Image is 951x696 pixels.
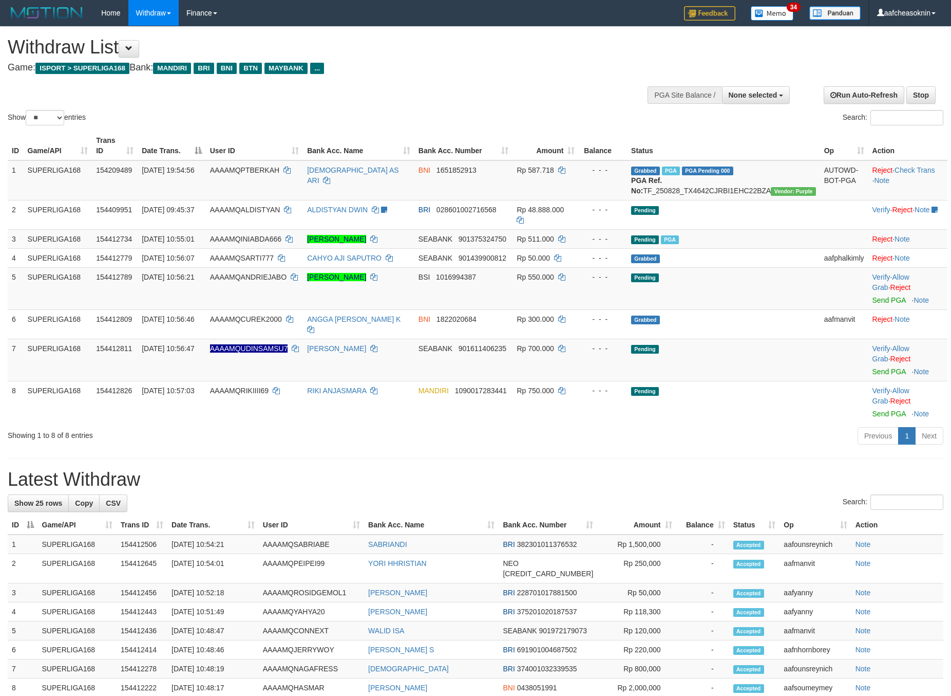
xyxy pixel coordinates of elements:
span: Grabbed [631,254,660,263]
span: Pending [631,206,659,215]
td: 3 [8,583,38,602]
span: [DATE] 10:56:07 [142,254,194,262]
span: [DATE] 10:56:47 [142,344,194,353]
span: SEABANK [419,235,452,243]
span: · [872,344,909,363]
a: Note [855,646,871,654]
span: 154412789 [96,273,132,281]
span: AAAAMQANDRIEJABO [210,273,287,281]
td: 6 [8,309,24,339]
span: Show 25 rows [14,499,62,507]
a: ALDISTYAN DWIN [307,206,368,214]
td: SUPERLIGA168 [24,200,92,229]
span: · [872,387,909,405]
span: Rp 511.000 [517,235,554,243]
span: Copy 1016994387 to clipboard [436,273,476,281]
h1: Latest Withdraw [8,469,943,490]
span: AAAAMQPTBERKAH [210,166,279,174]
td: [DATE] 10:54:01 [167,554,259,583]
th: Op: activate to sort column ascending [820,131,868,160]
span: BRI [503,540,515,548]
td: 154412645 [117,554,167,583]
span: BRI [503,608,515,616]
span: [DATE] 10:57:03 [142,387,194,395]
a: Next [915,427,943,445]
td: Rp 250,000 [597,554,676,583]
button: None selected [722,86,790,104]
a: Reject [872,235,893,243]
td: AAAAMQROSIDGEMOL1 [259,583,364,602]
span: BRI [503,589,515,597]
a: Reject [872,166,893,174]
span: AAAAMQINIABDA666 [210,235,281,243]
td: - [676,554,729,583]
label: Search: [843,110,943,125]
td: Rp 800,000 [597,660,676,679]
a: Allow Grab [872,344,909,363]
span: NEO [503,559,518,567]
div: Showing 1 to 8 of 8 entries [8,426,389,441]
td: SUPERLIGA168 [38,583,117,602]
td: Rp 120,000 [597,621,676,640]
span: [DATE] 10:55:01 [142,235,194,243]
td: · · [868,267,947,309]
a: Run Auto-Refresh [824,86,904,104]
a: Note [855,665,871,673]
td: - [676,660,729,679]
span: Copy 901611406235 to clipboard [459,344,506,353]
th: ID: activate to sort column descending [8,516,38,535]
div: - - - [583,386,623,396]
a: SABRIANDI [368,540,407,548]
a: Note [855,540,871,548]
td: aafmanvit [820,309,868,339]
span: Rp 700.000 [517,344,554,353]
span: BRI [503,665,515,673]
span: BNI [217,63,237,74]
a: CAHYO AJI SAPUTRO [307,254,382,262]
span: ... [310,63,324,74]
a: [PERSON_NAME] [307,344,366,353]
input: Search: [870,110,943,125]
td: SUPERLIGA168 [38,640,117,660]
th: Action [851,516,943,535]
span: Copy 1822020684 to clipboard [436,315,477,323]
span: ISPORT > SUPERLIGA168 [35,63,129,74]
span: 154209489 [96,166,132,174]
span: BTN [239,63,262,74]
th: Balance: activate to sort column ascending [676,516,729,535]
span: Pending [631,273,659,282]
span: Rp 300.000 [517,315,554,323]
td: - [676,583,729,602]
a: Allow Grab [872,273,909,291]
td: · · [868,160,947,200]
span: [DATE] 10:56:21 [142,273,194,281]
span: Vendor URL: https://trx4.1velocity.biz [771,187,815,196]
a: Copy [68,494,100,512]
td: 154412278 [117,660,167,679]
span: SEABANK [419,254,452,262]
td: aafounsreynich [779,660,851,679]
a: Note [895,235,910,243]
span: Copy 382301011376532 to clipboard [517,540,577,548]
a: Note [914,368,929,376]
td: 154412443 [117,602,167,621]
span: None selected [729,91,777,99]
th: Game/API: activate to sort column ascending [38,516,117,535]
span: Rp 48.888.000 [517,206,564,214]
span: Rp 550.000 [517,273,554,281]
a: Check Trans [895,166,935,174]
td: SUPERLIGA168 [24,339,92,381]
a: Verify [872,206,890,214]
span: 154412826 [96,387,132,395]
th: User ID: activate to sort column ascending [206,131,303,160]
a: Reject [892,206,912,214]
span: Copy 1090017283441 to clipboard [455,387,507,395]
td: 8 [8,381,24,423]
th: Status: activate to sort column ascending [729,516,780,535]
td: SUPERLIGA168 [38,621,117,640]
th: Trans ID: activate to sort column ascending [117,516,167,535]
span: Accepted [733,541,764,550]
th: Amount: activate to sort column ascending [597,516,676,535]
a: CSV [99,494,127,512]
div: - - - [583,272,623,282]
